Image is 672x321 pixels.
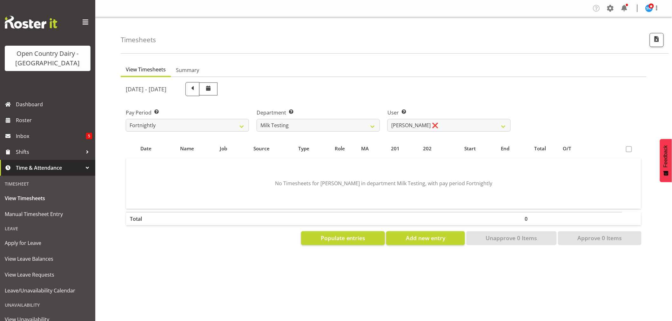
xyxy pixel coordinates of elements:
[220,145,227,152] span: Job
[335,145,345,152] span: Role
[11,49,84,68] div: Open Country Dairy - [GEOGRAPHIC_DATA]
[521,212,560,225] th: 0
[5,16,57,29] img: Rosterit website logo
[466,231,557,245] button: Unapprove 0 Items
[16,100,92,109] span: Dashboard
[126,212,166,225] th: Total
[486,234,537,242] span: Unapprove 0 Items
[86,133,92,139] span: 5
[121,36,156,43] h4: Timesheets
[2,190,94,206] a: View Timesheets
[660,139,672,182] button: Feedback - Show survey
[386,231,465,245] button: Add new entry
[301,231,385,245] button: Populate entries
[645,4,653,12] img: steve-webb7510.jpg
[5,238,91,248] span: Apply for Leave
[663,145,669,167] span: Feedback
[391,145,400,152] span: 201
[5,254,91,264] span: View Leave Balances
[2,283,94,298] a: Leave/Unavailability Calendar
[423,145,432,152] span: 202
[577,234,622,242] span: Approve 0 Items
[257,109,380,116] label: Department
[465,145,476,152] span: Start
[321,234,366,242] span: Populate entries
[2,267,94,283] a: View Leave Requests
[563,145,572,152] span: O/T
[2,235,94,251] a: Apply for Leave
[16,115,92,125] span: Roster
[16,131,86,141] span: Inbox
[126,86,166,93] h5: [DATE] - [DATE]
[558,231,642,245] button: Approve 0 Items
[298,145,309,152] span: Type
[126,109,249,116] label: Pay Period
[534,145,546,152] span: Total
[501,145,509,152] span: End
[2,251,94,267] a: View Leave Balances
[176,66,199,74] span: Summary
[2,177,94,190] div: Timesheet
[5,270,91,279] span: View Leave Requests
[406,234,445,242] span: Add new entry
[254,145,270,152] span: Source
[180,145,194,152] span: Name
[140,145,151,152] span: Date
[146,180,621,187] p: No Timesheets for [PERSON_NAME] in department Milk Testing, with pay period Fortnightly
[5,286,91,295] span: Leave/Unavailability Calendar
[2,222,94,235] div: Leave
[361,145,369,152] span: MA
[2,298,94,311] div: Unavailability
[2,206,94,222] a: Manual Timesheet Entry
[16,163,83,173] span: Time & Attendance
[5,209,91,219] span: Manual Timesheet Entry
[650,33,664,47] button: Export CSV
[387,109,511,116] label: User
[16,147,83,157] span: Shifts
[5,193,91,203] span: View Timesheets
[126,66,166,73] span: View Timesheets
